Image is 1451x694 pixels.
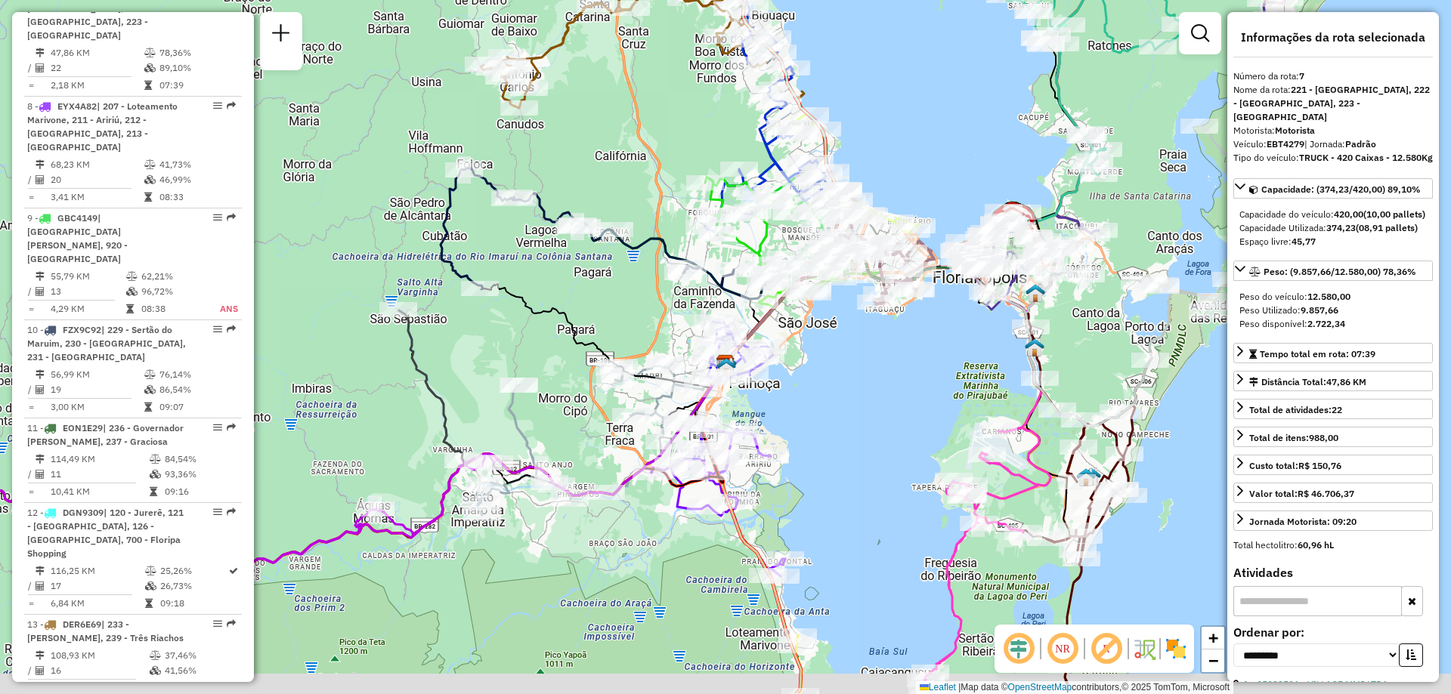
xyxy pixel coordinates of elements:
span: | [GEOGRAPHIC_DATA][PERSON_NAME], 920 - [GEOGRAPHIC_DATA] [27,212,128,264]
div: Jornada Motorista: 09:20 [1249,515,1357,529]
td: 55,79 KM [50,269,125,284]
span: Ocultar NR [1044,631,1081,667]
td: 78,36% [159,45,235,60]
i: Tempo total em rota [144,403,152,412]
img: Exibir/Ocultar setores [1164,637,1188,661]
i: % de utilização da cubagem [126,287,138,296]
span: 47,86 KM [1326,376,1366,387]
td: = [27,596,35,611]
span: Total de atividades: [1249,404,1342,415]
span: FZX9C92 [63,324,101,335]
h4: Atividades [1233,566,1433,580]
i: Total de Atividades [36,175,45,184]
div: Total hectolitro: [1233,538,1433,552]
div: Peso: (9.857,66/12.580,00) 78,36% [1233,284,1433,337]
i: Total de Atividades [36,470,45,479]
td: = [27,190,35,205]
span: DER6E69 [63,618,101,630]
div: Peso Utilizado: [1239,304,1427,317]
em: Opções [213,619,222,628]
span: + [1208,628,1218,647]
div: Map data © contributors,© 2025 TomTom, Microsoft [916,681,1233,694]
span: | 233 - [PERSON_NAME], 239 - Três Riachos [27,618,184,643]
em: Opções [213,507,222,517]
strong: 60,96 hL [1298,539,1334,551]
span: 8 - [27,100,178,153]
a: OpenStreetMap [1008,682,1072,692]
a: Peso: (9.857,66/12.580,00) 78,36% [1233,261,1433,281]
div: Peso disponível: [1239,317,1427,331]
span: EYX4A82 [57,100,97,112]
h4: Informações da rota selecionada [1233,30,1433,45]
i: % de utilização da cubagem [150,666,161,675]
td: / [27,60,35,76]
td: 76,14% [159,367,235,382]
em: Rota exportada [227,423,236,432]
i: Tempo total em rota [150,487,157,496]
i: Rota otimizada [229,566,238,575]
span: 13 - [27,618,184,643]
td: 2,18 KM [50,78,144,93]
span: 10 - [27,324,186,362]
i: Tempo total em rota [144,81,152,90]
td: / [27,578,35,594]
i: % de utilização do peso [144,48,156,57]
td: 86,54% [159,382,235,397]
div: Nome da rota: [1233,83,1433,124]
strong: TRUCK - 420 Caixas - 12.580Kg [1299,152,1433,163]
a: Total de itens:988,00 [1233,427,1433,447]
a: Exibir filtros [1185,18,1215,48]
td: 07:39 [159,78,235,93]
div: Número da rota: [1233,69,1433,83]
strong: 221 - [GEOGRAPHIC_DATA], 222 - [GEOGRAPHIC_DATA], 223 - [GEOGRAPHIC_DATA] [1233,84,1430,122]
span: 11 - [27,422,184,447]
td: 96,72% [141,284,203,299]
div: Total de itens: [1249,431,1338,445]
strong: Padrão [1345,138,1376,150]
em: Opções [213,325,222,334]
a: Custo total:R$ 150,76 [1233,455,1433,475]
span: | 207 - Loteamento Marivone, 211 - Aririú, 212 - [GEOGRAPHIC_DATA], 213 - [GEOGRAPHIC_DATA] [27,100,178,153]
strong: 420,00 [1334,208,1363,220]
td: 08:33 [159,190,235,205]
img: CDD Florianópolis [716,354,735,374]
i: % de utilização do peso [126,272,138,281]
img: WCL - Campeche [1076,467,1096,487]
i: % de utilização da cubagem [144,175,156,184]
em: Rota exportada [227,325,236,334]
div: Custo total: [1249,459,1341,473]
i: % de utilização da cubagem [145,581,156,591]
i: Total de Atividades [36,287,45,296]
td: 09:07 [159,399,235,415]
label: Ordenar por: [1233,623,1433,641]
strong: (08,91 pallets) [1356,222,1418,233]
span: GBC4149 [57,212,97,224]
td: 16 [50,663,149,678]
td: / [27,663,35,678]
td: 08:38 [141,301,203,316]
i: Distância Total [36,370,45,379]
strong: 22 [1332,404,1342,415]
i: Tempo total em rota [145,599,153,608]
td: 10,41 KM [50,484,149,499]
i: % de utilização da cubagem [150,470,161,479]
td: 6,84 KM [50,596,144,611]
td: 89,10% [159,60,235,76]
td: 3,41 KM [50,190,144,205]
td: 46,99% [159,172,235,187]
i: % de utilização do peso [144,370,156,379]
i: % de utilização do peso [150,455,161,464]
span: | 229 - Sertão do Maruim, 230 - [GEOGRAPHIC_DATA], 231 - [GEOGRAPHIC_DATA] [27,324,186,362]
strong: 374,23 [1326,222,1356,233]
i: % de utilização do peso [144,160,156,169]
td: 22 [50,60,144,76]
strong: 12.580,00 [1307,291,1350,302]
strong: 2.722,34 [1307,318,1345,329]
td: 47,86 KM [50,45,144,60]
strong: (10,00 pallets) [1363,208,1425,220]
a: Capacidade: (374,23/420,00) 89,10% [1233,178,1433,199]
span: 12 - [27,507,184,559]
a: 1 - 05039506 - VILLAGE MMJ LTDA [1243,678,1388,689]
em: Opções [213,101,222,110]
strong: 988,00 [1309,432,1338,443]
